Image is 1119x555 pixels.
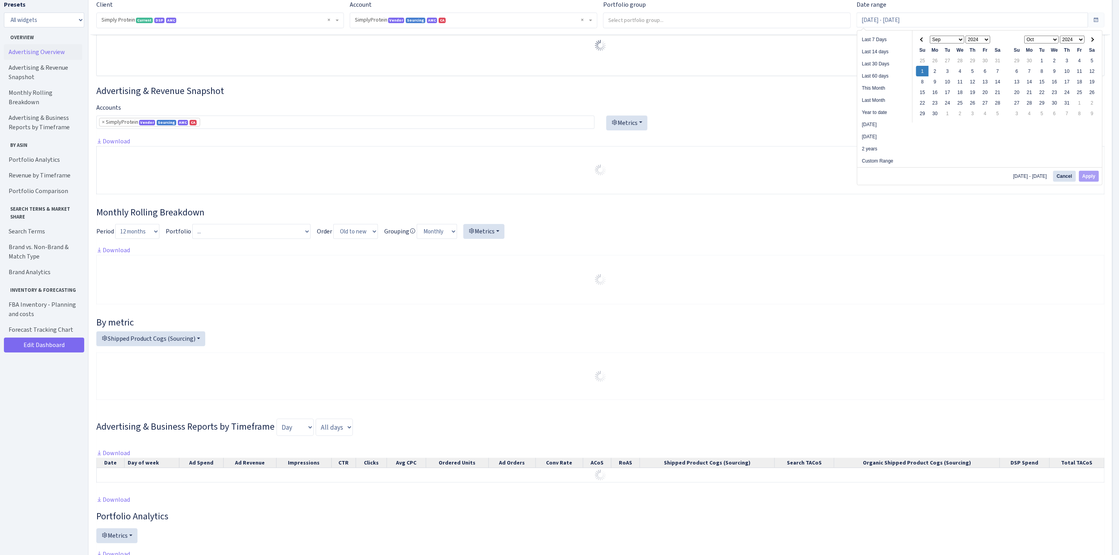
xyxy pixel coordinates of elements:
[916,66,929,76] td: 1
[991,98,1004,108] td: 28
[991,66,1004,76] td: 7
[1086,76,1098,87] td: 19
[409,228,416,234] i: Avg. daily only for these metrics:<br> Sessions<br> Units Shipped (Sourcing)<br> Shipped Product ...
[4,85,82,110] a: Monthly Rolling Breakdown
[4,297,82,322] a: FBA Inventory - Planning and costs
[4,202,82,220] span: Search Terms & Market Share
[179,458,224,468] th: Ad Spend
[96,331,205,346] button: Shipped Product Cogs (Sourcing)
[857,70,912,82] li: Last 60 days
[1023,87,1036,98] td: 21
[355,16,588,24] span: SimplyProtein <span class="badge badge-primary">Vendor</span><span class="badge badge-info">Sourc...
[941,45,954,55] th: Tu
[991,87,1004,98] td: 21
[1061,98,1073,108] td: 31
[4,283,82,294] span: Inventory & Forecasting
[1061,66,1073,76] td: 10
[1036,98,1048,108] td: 29
[96,419,353,436] h3: Widget #6
[979,87,991,98] td: 20
[857,94,912,107] li: Last Month
[4,224,82,239] a: Search Terms
[916,87,929,98] td: 15
[1036,55,1048,66] td: 1
[1000,458,1050,468] th: DSP Spend
[166,18,176,23] span: AMC
[1011,98,1023,108] td: 27
[96,103,121,112] label: Accounts
[941,66,954,76] td: 3
[1061,55,1073,66] td: 3
[96,246,130,254] a: Download
[1086,87,1098,98] td: 26
[426,458,488,468] th: Ordered Units
[941,98,954,108] td: 24
[4,138,82,149] span: By ASIN
[4,322,82,338] a: Forecast Tracking Chart
[1079,171,1099,182] button: Apply
[611,458,640,468] th: RoAS
[388,18,404,23] span: Vendor
[1011,108,1023,119] td: 3
[941,87,954,98] td: 17
[1073,87,1086,98] td: 25
[979,76,991,87] td: 13
[857,107,912,119] li: Year to date
[929,45,941,55] th: Mo
[101,16,334,24] span: Simply Protein <span class="badge badge-success">Current</span><span class="badge badge-primary">...
[857,131,912,143] li: [DATE]
[594,273,607,286] img: Preloader
[979,108,991,119] td: 4
[1023,76,1036,87] td: 14
[954,87,966,98] td: 18
[1013,174,1050,179] span: [DATE] - [DATE]
[929,76,941,87] td: 9
[1048,87,1061,98] td: 23
[439,18,446,23] span: Canada
[857,82,912,94] li: This Month
[1048,45,1061,55] th: We
[350,13,597,28] span: SimplyProtein <span class="badge badge-primary">Vendor</span><span class="badge badge-info">Sourc...
[640,458,774,468] th: Shipped Product Cogs (Sourcing)
[1011,45,1023,55] th: Su
[594,370,607,383] img: Preloader
[157,120,176,125] span: Sourcing
[4,338,84,353] a: Edit Dashboard
[954,55,966,66] td: 28
[1048,76,1061,87] td: 16
[916,108,929,119] td: 29
[488,458,535,468] th: Ad Orders
[954,45,966,55] th: We
[1061,45,1073,55] th: Th
[941,76,954,87] td: 10
[979,55,991,66] td: 30
[136,18,153,23] span: Current
[979,98,991,108] td: 27
[1061,76,1073,87] td: 17
[857,155,912,167] li: Custom Range
[4,183,82,199] a: Portfolio Comparison
[1073,66,1086,76] td: 11
[581,16,584,24] span: Remove all items
[916,76,929,87] td: 8
[1061,108,1073,119] td: 7
[594,39,607,52] img: Preloader
[139,120,155,125] span: Vendor
[331,458,356,468] th: CTR
[327,16,330,24] span: Remove all items
[594,469,607,481] img: Preloader
[954,98,966,108] td: 25
[1048,55,1061,66] td: 2
[1073,45,1086,55] th: Fr
[1036,108,1048,119] td: 5
[941,55,954,66] td: 27
[406,18,425,23] span: Sourcing
[463,224,504,239] button: Metrics
[916,98,929,108] td: 22
[4,31,82,41] span: Overview
[190,120,197,125] span: Canada
[4,152,82,168] a: Portfolio Analytics
[224,458,276,468] th: Ad Revenue
[1011,87,1023,98] td: 20
[606,116,647,130] button: Metrics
